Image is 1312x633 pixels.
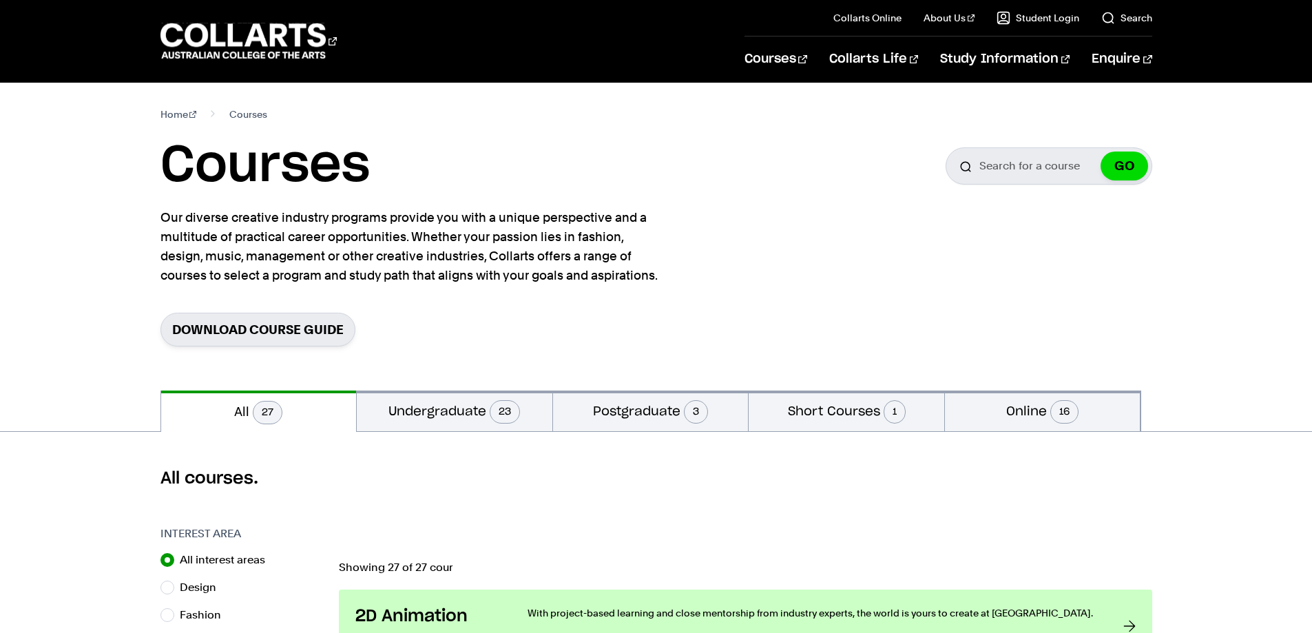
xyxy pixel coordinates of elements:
p: Showing 27 of 27 cour [339,562,1152,573]
a: Download Course Guide [160,313,355,346]
p: With project-based learning and close mentorship from industry experts, the world is yours to cre... [528,606,1096,620]
span: 1 [884,400,906,424]
h1: Courses [160,135,370,197]
span: 23 [490,400,520,424]
a: Study Information [940,37,1070,82]
button: Undergraduate23 [357,391,552,431]
span: 3 [684,400,708,424]
button: Short Courses1 [749,391,944,431]
h3: Interest Area [160,526,325,542]
button: GO [1101,152,1148,180]
span: Courses [229,105,267,124]
span: 27 [253,401,282,424]
a: Home [160,105,197,124]
button: All27 [161,391,357,432]
a: Collarts Life [829,37,918,82]
h3: 2D Animation [355,606,500,627]
p: Our diverse creative industry programs provide you with a unique perspective and a multitude of p... [160,208,663,285]
a: Courses [744,37,807,82]
a: Search [1101,11,1152,25]
h2: All courses. [160,468,1152,490]
a: Student Login [997,11,1079,25]
span: 16 [1050,400,1079,424]
label: All interest areas [180,550,276,570]
div: Go to homepage [160,21,337,61]
a: Collarts Online [833,11,902,25]
a: About Us [924,11,975,25]
input: Search for a course [946,147,1152,185]
button: Postgraduate3 [553,391,749,431]
label: Design [180,578,227,597]
button: Online16 [945,391,1141,431]
a: Enquire [1092,37,1152,82]
label: Fashion [180,605,232,625]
